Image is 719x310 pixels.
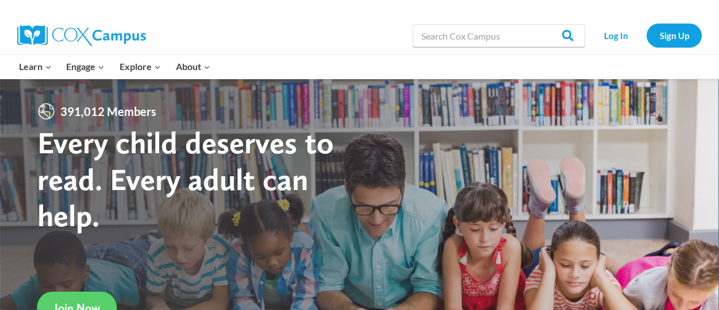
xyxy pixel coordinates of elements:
[66,59,105,74] span: Engage
[17,25,146,46] img: Cox Campus
[591,24,641,47] a: Log In
[591,24,702,47] nav: Secondary Navigation
[56,102,161,121] span: 391,012 Members
[11,55,217,79] nav: Primary Navigation
[37,124,334,234] strong: Every child deserves to read. Every adult can help.
[176,59,210,74] span: About
[120,59,161,74] span: Explore
[413,24,585,47] input: Search Cox Campus
[647,24,702,47] a: Sign Up
[19,59,52,74] span: Learn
